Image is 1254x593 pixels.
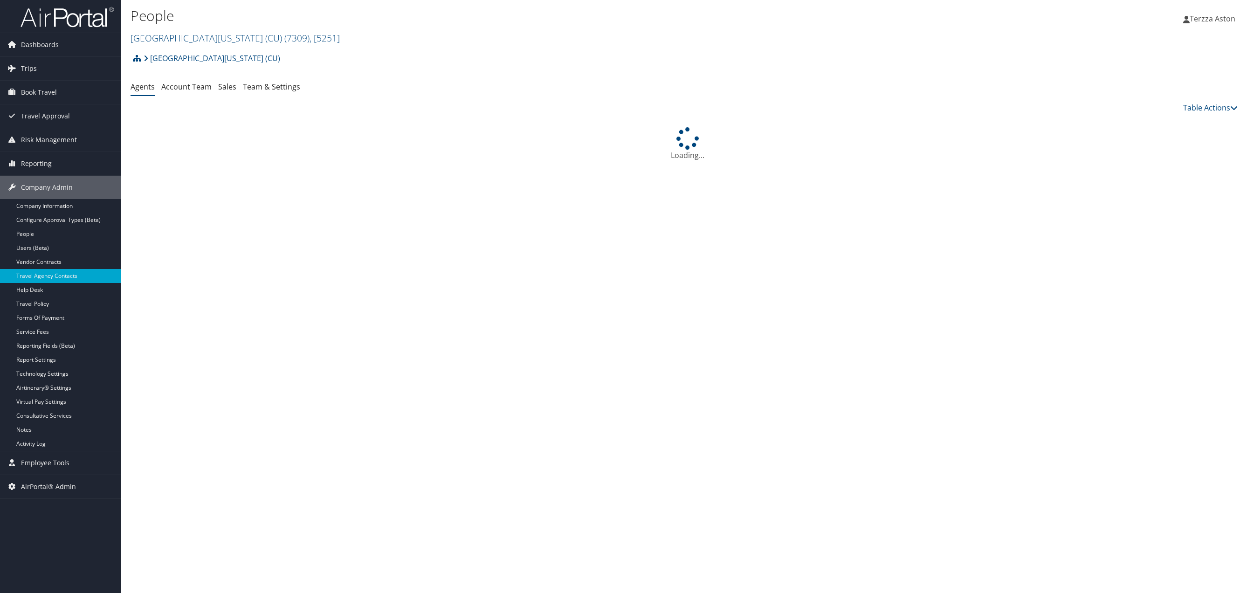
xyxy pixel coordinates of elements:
[21,128,77,152] span: Risk Management
[131,127,1245,161] div: Loading...
[310,32,340,44] span: , [ 5251 ]
[161,82,212,92] a: Account Team
[1183,103,1238,113] a: Table Actions
[21,104,70,128] span: Travel Approval
[144,49,280,68] a: [GEOGRAPHIC_DATA][US_STATE] (CU)
[21,176,73,199] span: Company Admin
[21,6,114,28] img: airportal-logo.png
[243,82,300,92] a: Team & Settings
[1183,5,1245,33] a: Terzza Aston
[131,82,155,92] a: Agents
[21,33,59,56] span: Dashboards
[21,475,76,498] span: AirPortal® Admin
[131,32,340,44] a: [GEOGRAPHIC_DATA][US_STATE] (CU)
[21,451,69,475] span: Employee Tools
[1190,14,1235,24] span: Terzza Aston
[284,32,310,44] span: ( 7309 )
[21,57,37,80] span: Trips
[21,152,52,175] span: Reporting
[131,6,873,26] h1: People
[21,81,57,104] span: Book Travel
[218,82,236,92] a: Sales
